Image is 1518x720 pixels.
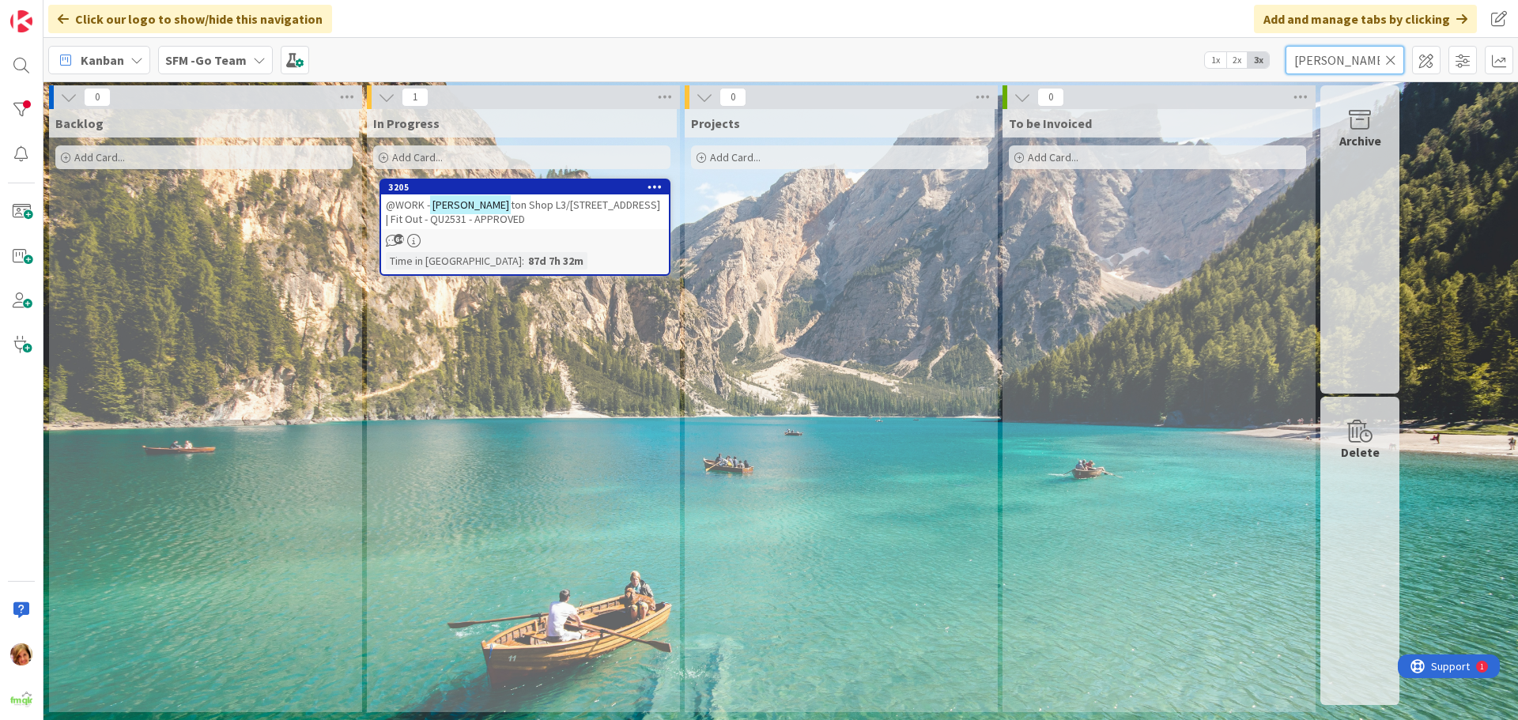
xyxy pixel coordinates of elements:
span: 2x [1226,52,1248,68]
span: Backlog [55,115,104,131]
span: To be Invoiced [1009,115,1092,131]
div: Time in [GEOGRAPHIC_DATA] [386,252,522,270]
span: 3x [1248,52,1269,68]
div: Delete [1341,443,1380,462]
span: 64 [394,234,404,244]
span: In Progress [373,115,440,131]
span: Projects [691,115,740,131]
span: ton Shop L3/[STREET_ADDRESS] | Fit Out - QU2531 - APPROVED [386,198,660,226]
img: KD [10,643,32,665]
span: 0 [719,88,746,107]
input: Quick Filter... [1286,46,1404,74]
div: 3205@WORK -[PERSON_NAME]ton Shop L3/[STREET_ADDRESS] | Fit Out - QU2531 - APPROVED [381,180,669,229]
span: : [522,252,524,270]
img: Visit kanbanzone.com [10,10,32,32]
div: Add and manage tabs by clicking [1254,5,1477,33]
span: @WORK - [386,198,430,212]
span: Add Card... [392,150,443,164]
span: 0 [84,88,111,107]
div: 1 [82,6,86,19]
b: SFM -Go Team [165,52,247,68]
span: 1x [1205,52,1226,68]
div: Archive [1339,131,1381,150]
div: 3205 [388,182,669,193]
span: Support [33,2,72,21]
mark: [PERSON_NAME] [430,195,511,213]
a: 3205@WORK -[PERSON_NAME]ton Shop L3/[STREET_ADDRESS] | Fit Out - QU2531 - APPROVEDTime in [GEOGRA... [379,179,670,276]
div: 3205 [381,180,669,194]
span: 0 [1037,88,1064,107]
span: Add Card... [74,150,125,164]
span: 1 [402,88,429,107]
img: avatar [10,688,32,710]
div: 87d 7h 32m [524,252,587,270]
span: Add Card... [710,150,761,164]
span: Add Card... [1028,150,1078,164]
div: Click our logo to show/hide this navigation [48,5,332,33]
span: Kanban [81,51,124,70]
